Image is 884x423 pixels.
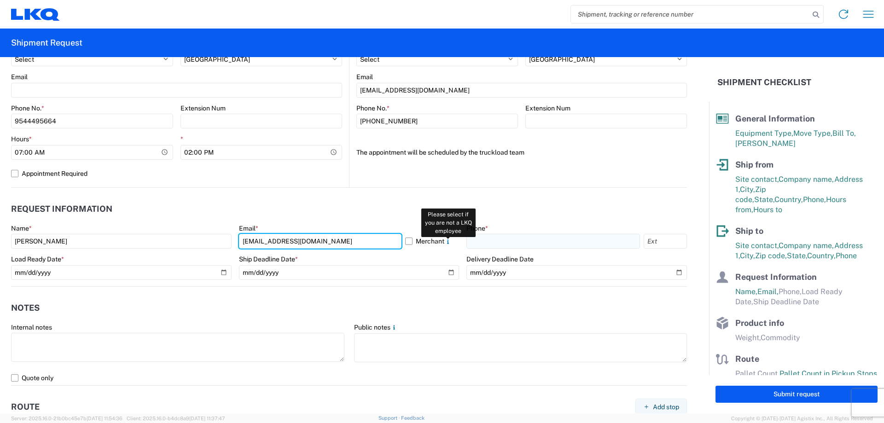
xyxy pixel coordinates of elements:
span: Phone, [779,287,802,296]
label: Load Ready Date [11,255,64,263]
label: Phone No. [11,104,44,112]
span: Ship to [735,226,763,236]
span: Phone, [803,195,826,204]
h2: Request Information [11,204,112,214]
span: Move Type, [793,129,832,138]
h2: Route [11,402,40,411]
h2: Shipment Request [11,37,82,48]
span: Server: 2025.16.0-21b0bc45e7b [11,416,122,421]
label: Email [11,73,28,81]
span: General Information [735,114,815,123]
h2: Notes [11,303,40,313]
span: Ship Deadline Date [753,297,819,306]
label: Merchant [405,234,459,249]
input: Shipment, tracking or reference number [571,6,809,23]
span: Company name, [779,175,834,184]
label: Hours [11,135,32,143]
span: Ship from [735,160,773,169]
span: [PERSON_NAME] [735,139,796,148]
span: City, [740,251,755,260]
label: Email [239,224,258,232]
label: Internal notes [11,323,52,331]
span: Request Information [735,272,817,282]
h2: Shipment Checklist [717,77,811,88]
span: Copyright © [DATE]-[DATE] Agistix Inc., All Rights Reserved [731,414,873,423]
label: Ship Deadline Date [239,255,298,263]
span: Company name, [779,241,834,250]
span: Equipment Type, [735,129,793,138]
span: Product info [735,318,784,328]
span: Pallet Count in Pickup Stops equals Pallet Count in delivery stops [735,369,877,388]
label: Phone [466,224,488,232]
button: Submit request [715,386,878,403]
label: Name [11,224,32,232]
span: Phone [836,251,857,260]
label: The appointment will be scheduled by the truckload team [356,145,524,160]
label: Delivery Deadline Date [466,255,534,263]
span: State, [787,251,807,260]
span: Email, [757,287,779,296]
span: Bill To, [832,129,856,138]
span: Route [735,354,759,364]
button: Add stop [635,399,687,416]
span: [DATE] 11:54:36 [87,416,122,421]
span: Hours to [753,205,782,214]
span: State, [754,195,774,204]
a: Feedback [401,415,425,421]
label: Email [356,73,373,81]
a: Support [378,415,401,421]
span: Weight, [735,333,761,342]
label: Public notes [354,323,398,331]
label: Quote only [11,371,687,385]
span: Site contact, [735,175,779,184]
span: Pallet Count, [735,369,779,378]
span: [DATE] 11:37:47 [189,416,225,421]
label: Appointment Required [11,166,342,181]
label: Phone No. [356,104,390,112]
span: Country, [807,251,836,260]
span: Client: 2025.16.0-b4dc8a9 [127,416,225,421]
input: Ext [644,234,687,249]
span: Site contact, [735,241,779,250]
label: Extension Num [180,104,226,112]
span: City, [740,185,755,194]
span: Add stop [653,403,679,411]
label: Extension Num [525,104,570,112]
span: Country, [774,195,803,204]
span: Commodity [761,333,800,342]
span: Zip code, [755,251,787,260]
span: Name, [735,287,757,296]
